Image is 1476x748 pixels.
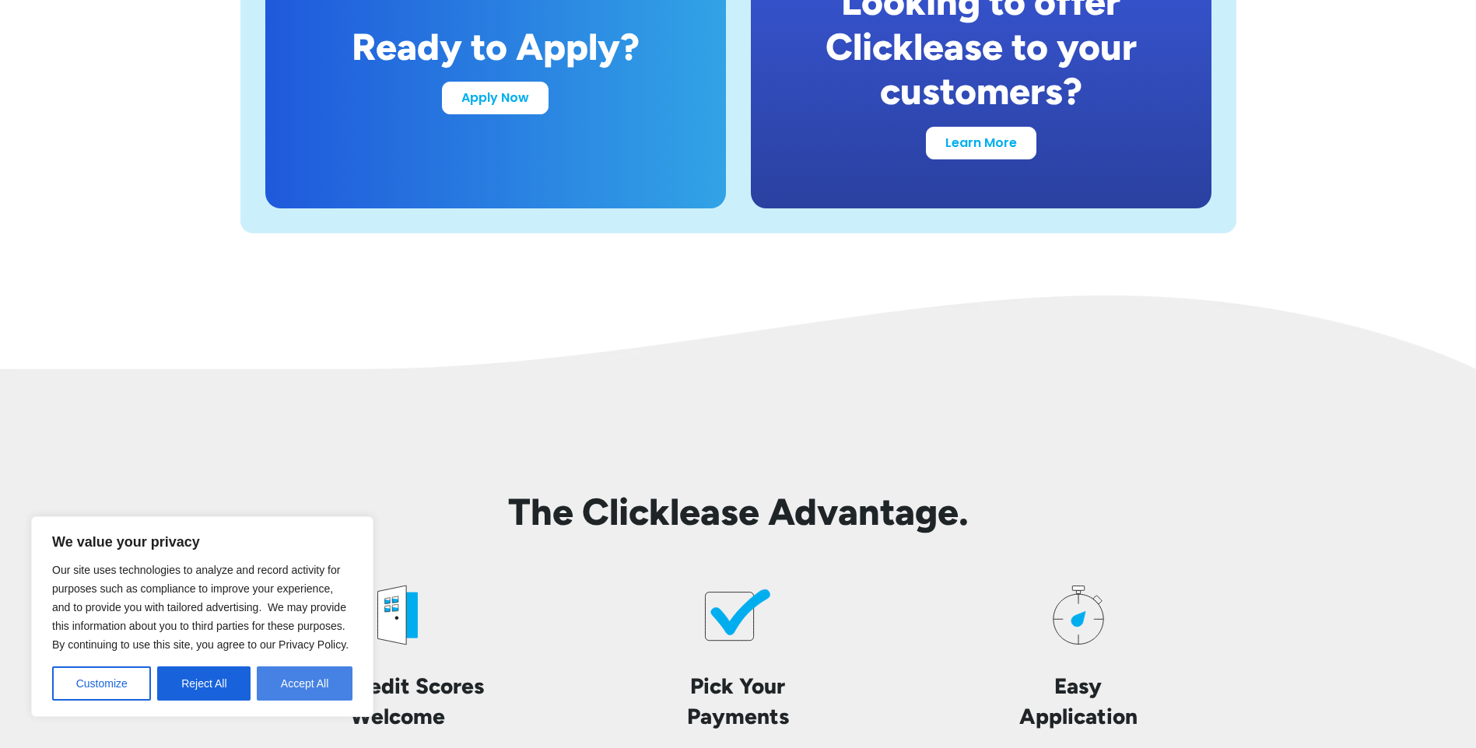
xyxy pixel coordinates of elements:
div: Ready to Apply? [352,25,640,70]
h4: Pick Your Payments [687,671,789,732]
button: Accept All [257,666,352,701]
button: Customize [52,666,151,701]
h4: All Credit Scores Welcome [265,671,531,732]
div: We value your privacy [31,516,373,717]
a: Learn More [926,127,1036,159]
button: Reject All [157,666,251,701]
h4: Easy Application [1019,671,1138,732]
a: Apply Now [442,82,549,114]
h2: The Clicklease Advantage. [240,490,1236,535]
span: Our site uses technologies to analyze and record activity for purposes such as compliance to impr... [52,564,349,651]
p: We value your privacy [52,533,352,551]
